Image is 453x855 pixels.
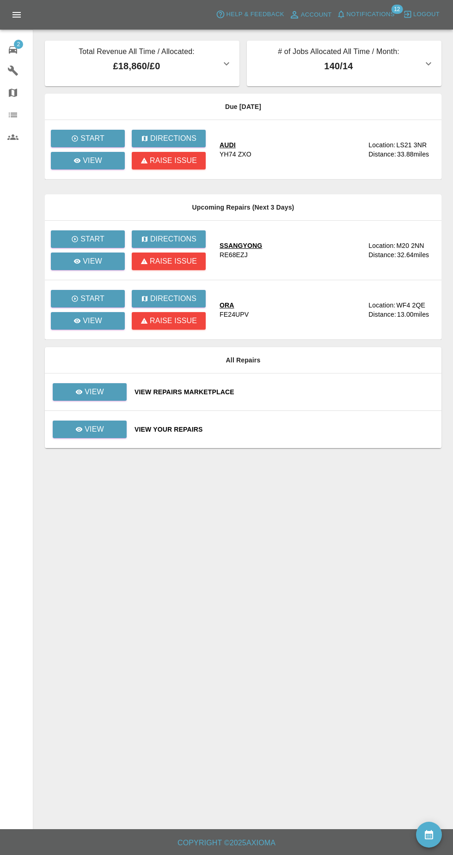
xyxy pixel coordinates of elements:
button: Total Revenue All Time / Allocated:£18,860/£0 [45,41,239,86]
a: View [52,388,127,395]
button: Notifications [334,7,397,22]
span: Logout [413,9,440,20]
div: LS21 3NR [396,140,427,150]
a: Location:WF4 2QEDistance:13.00miles [368,301,434,319]
a: View [53,383,127,401]
p: Total Revenue All Time / Allocated: [52,46,221,59]
div: Location: [368,140,395,150]
a: Location:LS21 3NRDistance:33.88miles [368,140,434,159]
div: 13.00 miles [397,310,434,319]
button: Raise issue [132,312,206,330]
div: M20 2NN [396,241,424,250]
button: Raise issue [132,253,206,270]
div: Location: [368,301,395,310]
button: Raise issue [132,152,206,169]
button: # of Jobs Allocated All Time / Month:140/14 [247,41,441,86]
p: View [85,386,104,397]
a: Location:M20 2NNDistance:32.64miles [368,241,434,259]
p: Directions [150,133,196,144]
div: SSANGYONG [220,241,262,250]
h6: Copyright © 2025 Axioma [7,837,446,849]
a: View Repairs Marketplace [135,387,434,397]
a: View [51,312,125,330]
a: ORAFE24UPV [220,301,361,319]
div: Distance: [368,310,396,319]
button: Open drawer [6,4,28,26]
a: SSANGYONGRE68EZJ [220,241,361,259]
p: View [83,315,102,326]
button: Help & Feedback [214,7,286,22]
p: Raise issue [150,256,197,267]
p: # of Jobs Allocated All Time / Month: [254,46,423,59]
div: YH74 ZXO [220,150,251,159]
div: 32.64 miles [397,250,434,259]
a: View [53,421,127,438]
button: Directions [132,130,206,147]
span: 12 [391,5,403,14]
a: View Your Repairs [135,425,434,434]
span: Help & Feedback [226,9,284,20]
p: 140 / 14 [254,59,423,73]
th: Upcoming Repairs (Next 3 Days) [45,194,441,221]
p: View [85,424,104,435]
span: 2 [14,40,23,49]
div: Distance: [368,250,396,259]
a: View [52,425,127,433]
p: Start [80,234,104,245]
a: Account [287,7,334,22]
p: Raise issue [150,315,197,326]
a: View [51,253,125,270]
div: Distance: [368,150,396,159]
button: Start [51,130,125,147]
span: Account [301,10,332,20]
button: Directions [132,290,206,307]
div: WF4 2QE [396,301,425,310]
p: View [83,256,102,267]
th: Due [DATE] [45,94,441,120]
p: Raise issue [150,155,197,166]
button: Start [51,230,125,248]
th: All Repairs [45,347,441,373]
p: £18,860 / £0 [52,59,221,73]
div: FE24UPV [220,310,249,319]
div: Location: [368,241,395,250]
p: Start [80,293,104,304]
p: View [83,155,102,166]
span: Notifications [347,9,395,20]
button: Logout [401,7,442,22]
div: AUDI [220,140,251,150]
a: View [51,152,125,169]
div: ORA [220,301,249,310]
button: Directions [132,230,206,248]
p: Directions [150,293,196,304]
a: AUDIYH74 ZXO [220,140,361,159]
button: availability [416,822,442,848]
p: Directions [150,234,196,245]
p: Start [80,133,104,144]
button: Start [51,290,125,307]
div: 33.88 miles [397,150,434,159]
div: RE68EZJ [220,250,248,259]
